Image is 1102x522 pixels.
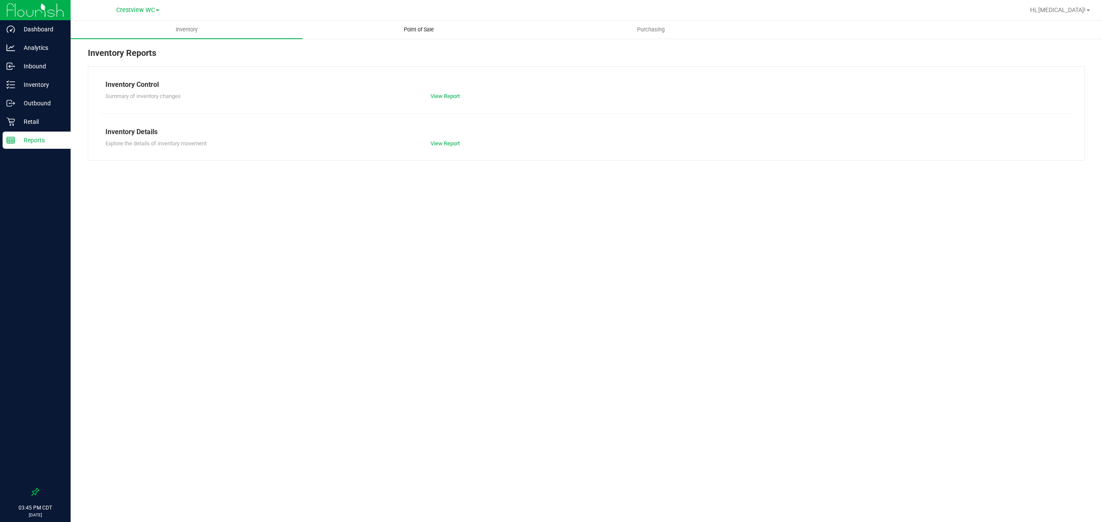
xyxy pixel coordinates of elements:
p: Reports [15,135,67,145]
p: Analytics [15,43,67,53]
span: Explore the details of inventory movement [105,140,207,147]
p: Inbound [15,61,67,71]
div: Inventory Details [105,127,1067,137]
p: Inventory [15,80,67,90]
p: Retail [15,117,67,127]
label: Pin the sidebar to full width on large screens [31,488,40,496]
div: Inventory Reports [88,46,1085,66]
inline-svg: Outbound [6,99,15,107]
span: Hi, [MEDICAL_DATA]! [1030,6,1086,13]
inline-svg: Inventory [6,80,15,89]
inline-svg: Inbound [6,62,15,71]
a: View Report [430,93,460,99]
a: Purchasing [535,21,767,39]
div: Inventory Control [105,80,1067,90]
span: Inventory [164,26,209,34]
a: View Report [430,140,460,147]
span: Crestview WC [116,6,155,14]
inline-svg: Analytics [6,43,15,52]
a: Inventory [71,21,303,39]
inline-svg: Retail [6,117,15,126]
p: Dashboard [15,24,67,34]
a: Point of Sale [303,21,535,39]
p: Outbound [15,98,67,108]
span: Purchasing [625,26,676,34]
inline-svg: Reports [6,136,15,144]
p: 03:45 PM CDT [4,504,67,512]
inline-svg: Dashboard [6,25,15,34]
span: Point of Sale [392,26,446,34]
p: [DATE] [4,512,67,518]
span: Summary of inventory changes [105,93,181,99]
